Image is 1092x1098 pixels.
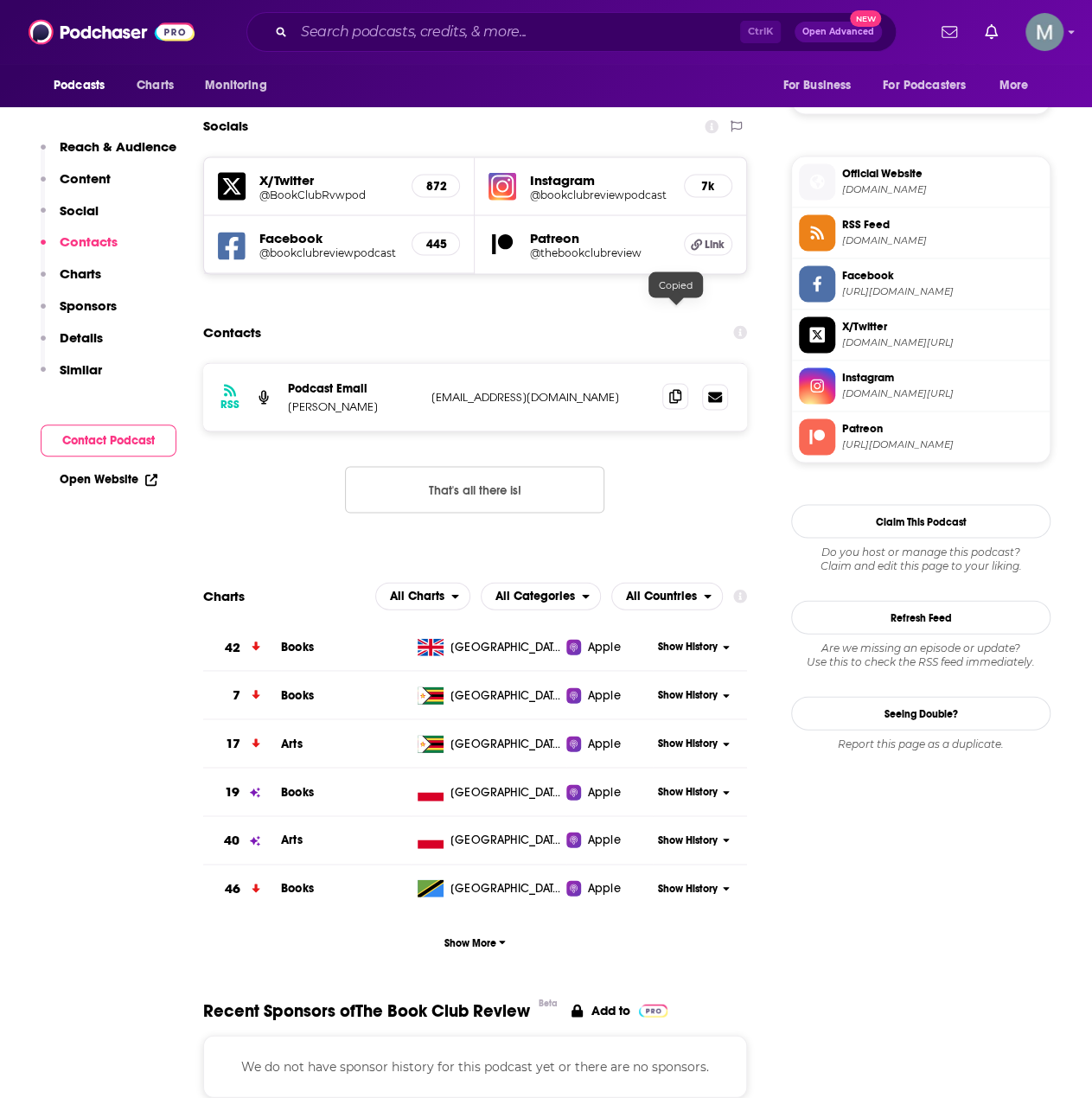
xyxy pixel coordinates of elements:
[791,696,1050,730] a: Seeing Double?
[987,69,1050,102] button: open menu
[60,233,118,250] p: Contacts
[411,735,566,752] a: [GEOGRAPHIC_DATA]
[842,233,1043,246] span: thebookclubreview.libsyn.com
[791,641,1050,668] div: Are we missing an episode or update? Use this to check the RSS feed immediately.
[281,880,314,895] a: Books
[566,735,653,752] a: Apple
[294,18,740,46] input: Search podcasts, credits, & more...
[588,831,621,848] span: Apple
[1025,13,1063,51] img: User Profile
[450,783,563,801] span: Poland
[225,782,239,801] h3: 19
[450,831,563,848] span: Poland
[481,582,601,610] button: open menu
[411,638,566,655] a: [GEOGRAPHIC_DATA]
[203,999,530,1021] span: Recent Sponsors of The Book Club Review
[842,437,1043,450] span: https://www.patreon.com/thebookclubreview
[450,638,563,655] span: United Kingdom
[281,687,314,702] a: Books
[259,246,398,259] a: @bookclubreviewpodcast
[566,831,653,848] a: Apple
[795,22,882,42] button: Open AdvancedNew
[539,997,558,1008] div: Beta
[791,600,1050,634] button: Refresh Feed
[883,73,966,98] span: For Podcasters
[203,316,261,348] h2: Contacts
[791,737,1050,750] div: Report this page as a duplicate.
[193,69,289,102] button: open menu
[224,830,239,850] h3: 40
[566,638,653,655] a: Apple
[842,182,1043,195] span: thebookclubreview.co.uk
[791,545,1050,572] div: Claim and edit this page to your liking.
[842,420,1043,436] span: Patreon
[572,999,667,1021] a: Add to
[530,246,669,259] h5: @thebookclubreview
[626,590,697,602] span: All Countries
[653,833,735,847] button: Show History
[850,10,881,27] span: New
[259,171,398,188] h5: X/Twitter
[699,178,718,193] h5: 7k
[588,735,621,752] span: Apple
[658,736,718,750] span: Show History
[802,28,874,36] span: Open Advanced
[125,69,184,102] a: Charts
[29,16,195,48] a: Podchaser - Follow, Share and Rate Podcasts
[42,69,127,102] button: open menu
[566,686,653,704] a: Apple
[658,833,718,847] span: Show History
[281,736,303,750] a: Arts
[799,265,1043,302] a: Facebook[URL][DOMAIN_NAME]
[41,361,102,393] button: Similar
[137,73,174,98] span: Charts
[203,926,747,958] button: Show More
[1025,13,1063,51] span: Logged in as mgreen
[41,233,118,265] button: Contacts
[390,590,444,602] span: All Charts
[41,297,117,329] button: Sponsors
[54,73,105,98] span: Podcasts
[588,686,621,704] span: Apple
[842,267,1043,283] span: Facebook
[588,783,621,801] span: Apple
[281,639,314,654] a: Books
[653,784,735,799] button: Show History
[495,590,575,602] span: All Categories
[782,73,851,98] span: For Business
[60,297,117,314] p: Sponsors
[60,138,176,155] p: Reach & Audience
[225,637,240,657] h3: 42
[375,582,470,610] h2: Platforms
[60,329,103,346] p: Details
[60,361,102,378] p: Similar
[872,69,991,102] button: open menu
[653,639,735,654] button: Show History
[41,202,99,234] button: Social
[411,783,566,801] a: [GEOGRAPHIC_DATA]
[203,623,281,671] a: 42
[60,472,157,487] a: Open Website
[60,265,101,282] p: Charts
[281,832,303,846] span: Arts
[530,188,669,201] a: @bookclubreviewpodcast
[999,73,1029,98] span: More
[226,733,240,753] h3: 17
[281,784,314,799] a: Books
[203,671,281,718] a: 7
[203,110,248,143] h2: Socials
[450,735,563,752] span: Zimbabwe
[411,879,566,897] a: [GEOGRAPHIC_DATA], [GEOGRAPHIC_DATA] of
[288,380,418,395] p: Podcast Email
[411,686,566,704] a: [GEOGRAPHIC_DATA]
[41,138,176,170] button: Reach & Audience
[653,687,735,702] button: Show History
[203,587,245,603] h2: Charts
[233,685,240,705] h3: 7
[842,369,1043,385] span: Instagram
